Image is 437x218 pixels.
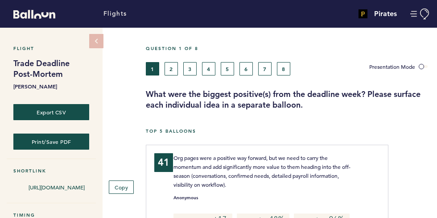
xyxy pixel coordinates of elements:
h5: Timing [13,212,89,218]
button: 2 [165,62,178,75]
h3: What were the biggest positive(s) from the deadline week? Please surface each individual idea in ... [146,89,430,110]
button: Export CSV [13,104,89,120]
button: Print/Save PDF [13,134,89,150]
h5: Flight [13,46,89,51]
h1: Trade Deadline Post-Mortem [13,58,89,80]
div: 41 [154,153,173,172]
button: 5 [221,62,234,75]
svg: Balloon [13,10,55,19]
h5: Question 1 of 8 [146,46,430,51]
a: Balloon [7,9,55,18]
a: Flights [103,9,127,19]
span: Org pages were a positive way forward, but we need to carry the momentum and add significantly mo... [173,154,350,188]
button: Manage Account [410,8,430,20]
span: Presentation Mode [369,63,415,70]
button: 1 [146,62,159,75]
button: 8 [277,62,290,75]
span: Copy [115,184,128,191]
button: Copy [109,180,134,194]
button: 6 [239,62,253,75]
h5: Top 5 Balloons [146,128,430,134]
h4: Pirates [374,8,397,19]
small: Anonymous [173,196,198,200]
b: [PERSON_NAME] [13,82,89,91]
h5: Shortlink [13,168,89,174]
button: 3 [183,62,197,75]
button: 4 [202,62,215,75]
button: 7 [258,62,272,75]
